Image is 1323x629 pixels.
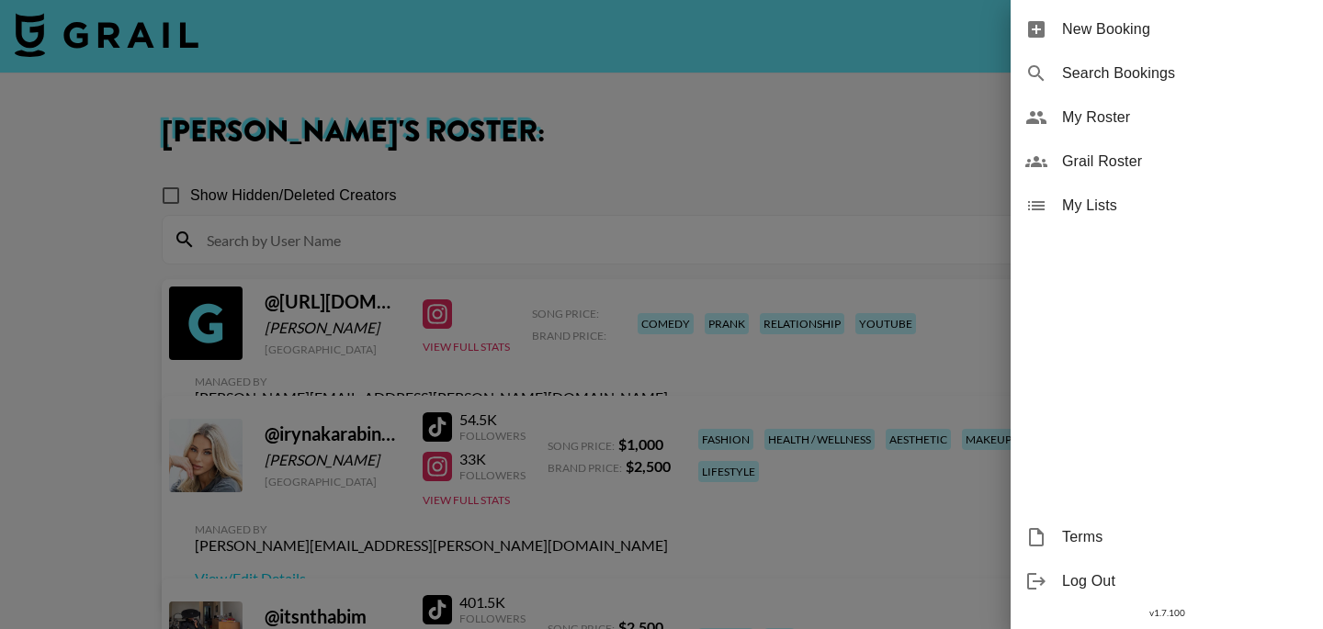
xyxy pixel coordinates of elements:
span: Grail Roster [1062,151,1308,173]
span: Log Out [1062,570,1308,592]
div: My Lists [1011,184,1323,228]
span: Search Bookings [1062,62,1308,84]
div: Log Out [1011,559,1323,603]
span: My Roster [1062,107,1308,129]
span: My Lists [1062,195,1308,217]
span: New Booking [1062,18,1308,40]
div: Terms [1011,515,1323,559]
div: Grail Roster [1011,140,1323,184]
div: New Booking [1011,7,1323,51]
div: My Roster [1011,95,1323,140]
div: Search Bookings [1011,51,1323,95]
span: Terms [1062,526,1308,548]
div: v 1.7.100 [1011,603,1323,623]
